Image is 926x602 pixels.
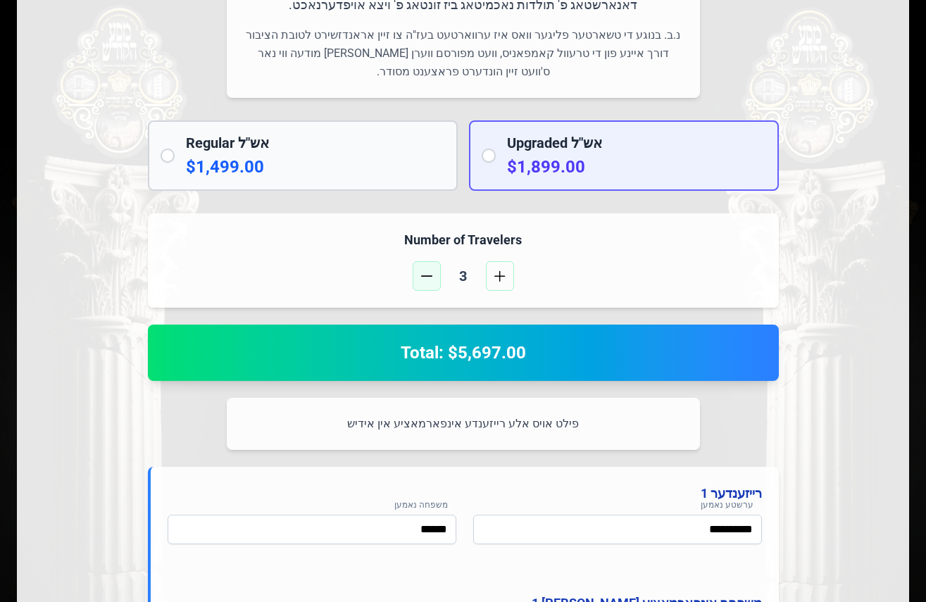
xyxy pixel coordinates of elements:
[186,156,445,178] p: $1,499.00
[507,156,766,178] p: $1,899.00
[244,26,683,81] p: נ.ב. בנוגע די טשארטער פליגער וואס איז ערווארטעט בעז"ה צו זיין אראנדזשירט לטובת הציבור דורך איינע ...
[446,266,480,286] span: 3
[165,341,762,364] h2: Total: $5,697.00
[244,415,683,433] p: פילט אויס אלע רייזענדע אינפארמאציע אין אידיש
[507,133,766,153] h2: Upgraded אש"ל
[186,133,445,153] h2: Regular אש"ל
[168,484,762,503] h4: רייזענדער 1
[165,230,762,250] h4: Number of Travelers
